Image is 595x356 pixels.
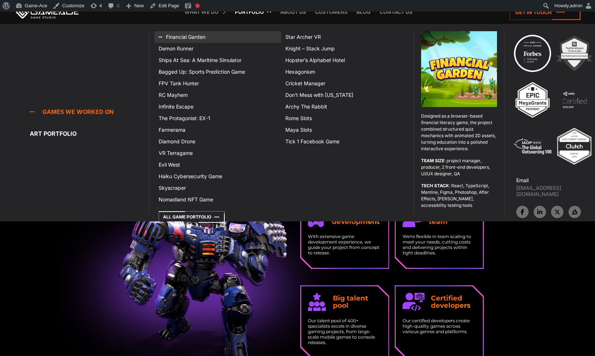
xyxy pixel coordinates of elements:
[281,101,408,112] a: Archy The Rabbit
[554,126,594,166] img: Top ar vr development company gaming 2025 game ace
[281,136,408,147] a: Tick 1 Facebook Game
[421,183,449,188] strong: TECH STACK
[333,295,382,310] strong: Big talent pool
[281,43,408,54] a: Knight – Stack Jump
[281,78,408,89] a: Cricket Manager
[554,33,594,73] img: 2
[516,185,595,197] a: [EMAIL_ADDRESS][DOMAIN_NAME]
[403,318,476,334] p: Our certified developers create high-quality games across various genres and platforms.
[513,126,553,166] img: 5
[154,78,281,89] a: FPV Tank Hunter
[281,54,408,66] a: Hopster’s Alphabet Hotel
[281,112,408,124] a: Rome Slots
[154,66,281,78] a: Bagged Up: Sports Prediction Game
[154,182,281,194] a: Skyscraper
[431,295,476,310] strong: Certified developers
[195,4,200,8] div: Focus keyphrase not set
[154,194,281,205] a: Nomadland NFT Game
[154,171,281,182] a: Haiku Cybersecurity Game
[154,43,281,54] a: Demon Runner
[154,112,281,124] a: The Protagonist: EX-1
[516,177,529,183] strong: Email
[154,136,281,147] a: Diamond Drone
[308,318,382,345] p: Our talent pool of 400+ specialists excels in diverse gaming projects, from large-scale mobile ga...
[30,105,148,119] a: Games we worked on
[281,66,408,78] a: Hexagonium
[308,293,326,311] img: Icon big talent pool
[510,4,580,20] a: Get in touch
[421,183,497,209] p: : React, TypeScript, Mantine, Figma, Photoshop, After Effects, [PERSON_NAME], accessibility testi...
[403,293,424,311] img: Icon certified developers
[281,124,408,136] a: Maya Slots
[154,89,281,101] a: RC Mayhem
[421,31,497,107] img: My financial garden logo
[154,124,281,136] a: Farmerama
[154,54,281,66] a: Ships At Sea: A Maritime Simulator
[30,126,148,141] a: Art portfolio
[281,31,408,43] a: Star Archer VR
[154,147,281,159] a: VR Terragame
[281,89,408,101] a: Don’t Mess with [US_STATE]
[421,113,497,152] p: Designed as a browser-based financial literacy game, the project combined structured quiz mechani...
[513,80,553,120] img: 3
[159,211,225,223] a: All Game Portfolio
[308,234,382,255] p: With extensive game development experience, we guide your project from concept to release.
[154,159,281,171] a: Evil West
[570,3,583,8] span: admin
[555,80,595,120] img: 4
[154,101,281,112] a: Infinite Escape
[513,33,553,73] img: Technology council badge program ace 2025 game ace
[429,210,476,225] strong: Scalable team
[154,31,281,43] a: Financial Garden
[421,157,497,177] p: : project manager, producer, 2 front-end developers, UI/UX designer, QA
[421,158,444,163] strong: TEAM SIZE
[403,234,476,255] p: We're flexible in team scaling to meet your needs, cutting costs and delivering projects within t...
